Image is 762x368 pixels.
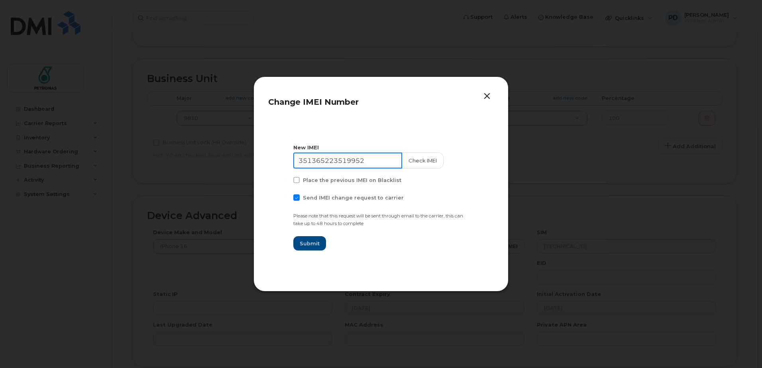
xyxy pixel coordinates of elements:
button: Submit [293,236,326,251]
span: Submit [300,240,320,247]
span: Send IMEI change request to carrier [303,195,404,201]
input: Send IMEI change request to carrier [284,194,288,198]
span: Place the previous IMEI on Blacklist [303,177,401,183]
button: Check IMEI [402,153,444,168]
input: Place the previous IMEI on Blacklist [284,177,288,181]
small: Please note that this request will be sent through email to the carrier, this can take up to 48 h... [293,213,463,226]
div: New IMEI [293,144,469,151]
span: Change IMEI Number [268,97,359,107]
